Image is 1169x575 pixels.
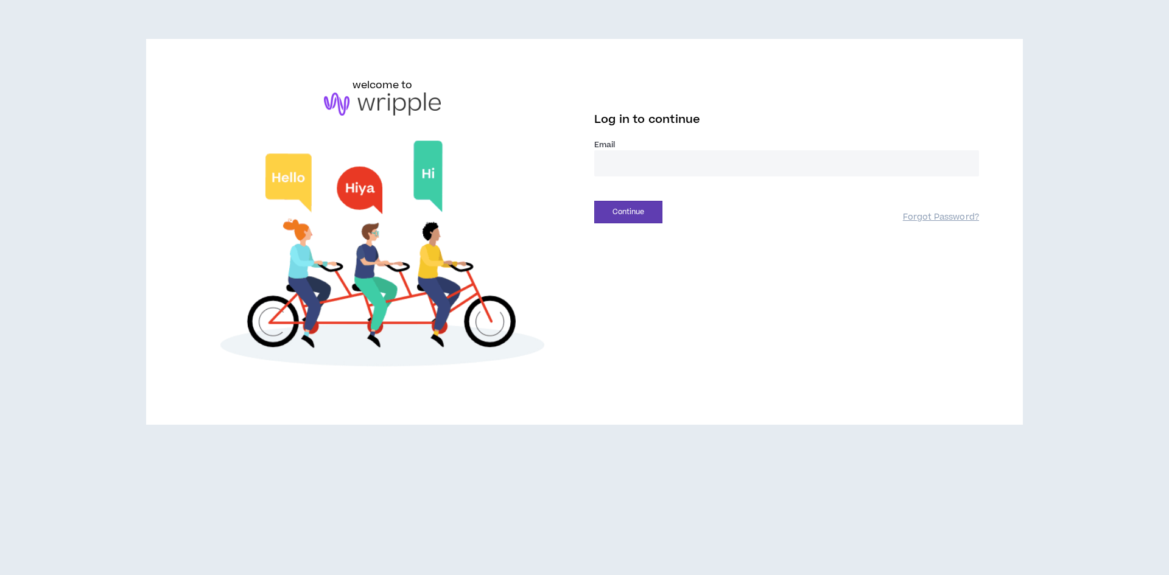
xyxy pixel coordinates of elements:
[903,212,979,223] a: Forgot Password?
[353,78,413,92] h6: welcome to
[594,201,662,223] button: Continue
[324,92,441,116] img: logo-brand.png
[594,139,979,150] label: Email
[190,128,575,386] img: Welcome to Wripple
[594,112,700,127] span: Log in to continue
